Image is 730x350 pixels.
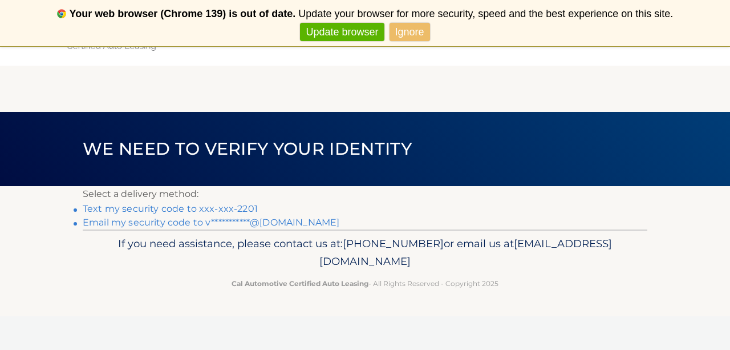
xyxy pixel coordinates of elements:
[390,23,430,42] a: Ignore
[70,8,296,19] b: Your web browser (Chrome 139) is out of date.
[298,8,673,19] span: Update your browser for more security, speed and the best experience on this site.
[90,277,640,289] p: - All Rights Reserved - Copyright 2025
[83,186,647,202] p: Select a delivery method:
[83,138,412,159] span: We need to verify your identity
[83,203,258,214] a: Text my security code to xxx-xxx-2201
[300,23,384,42] a: Update browser
[90,235,640,271] p: If you need assistance, please contact us at: or email us at
[232,279,368,288] strong: Cal Automotive Certified Auto Leasing
[343,237,444,250] span: [PHONE_NUMBER]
